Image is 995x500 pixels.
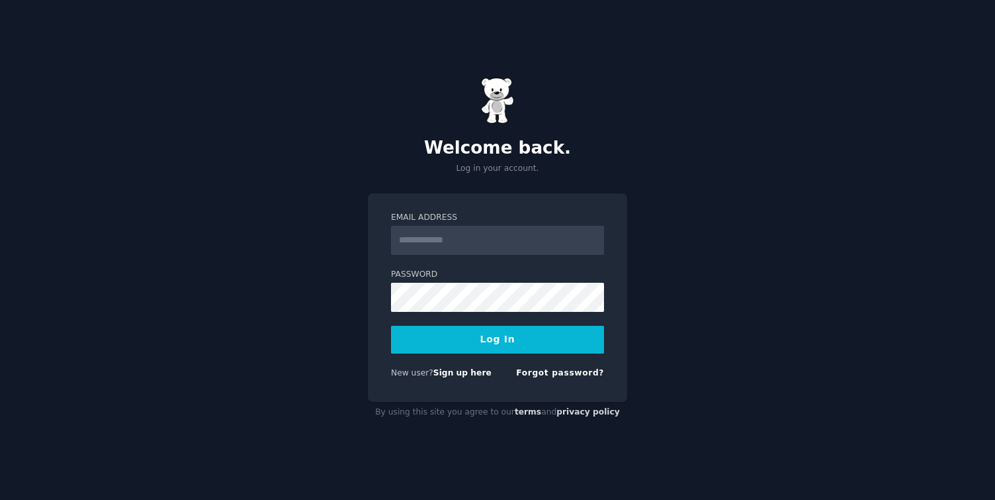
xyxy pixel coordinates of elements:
[516,368,604,377] a: Forgot password?
[481,77,514,124] img: Gummy Bear
[391,368,433,377] span: New user?
[391,212,604,224] label: Email Address
[556,407,620,417] a: privacy policy
[391,326,604,354] button: Log In
[391,269,604,281] label: Password
[368,138,627,159] h2: Welcome back.
[368,402,627,423] div: By using this site you agree to our and
[515,407,541,417] a: terms
[368,163,627,175] p: Log in your account.
[433,368,492,377] a: Sign up here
